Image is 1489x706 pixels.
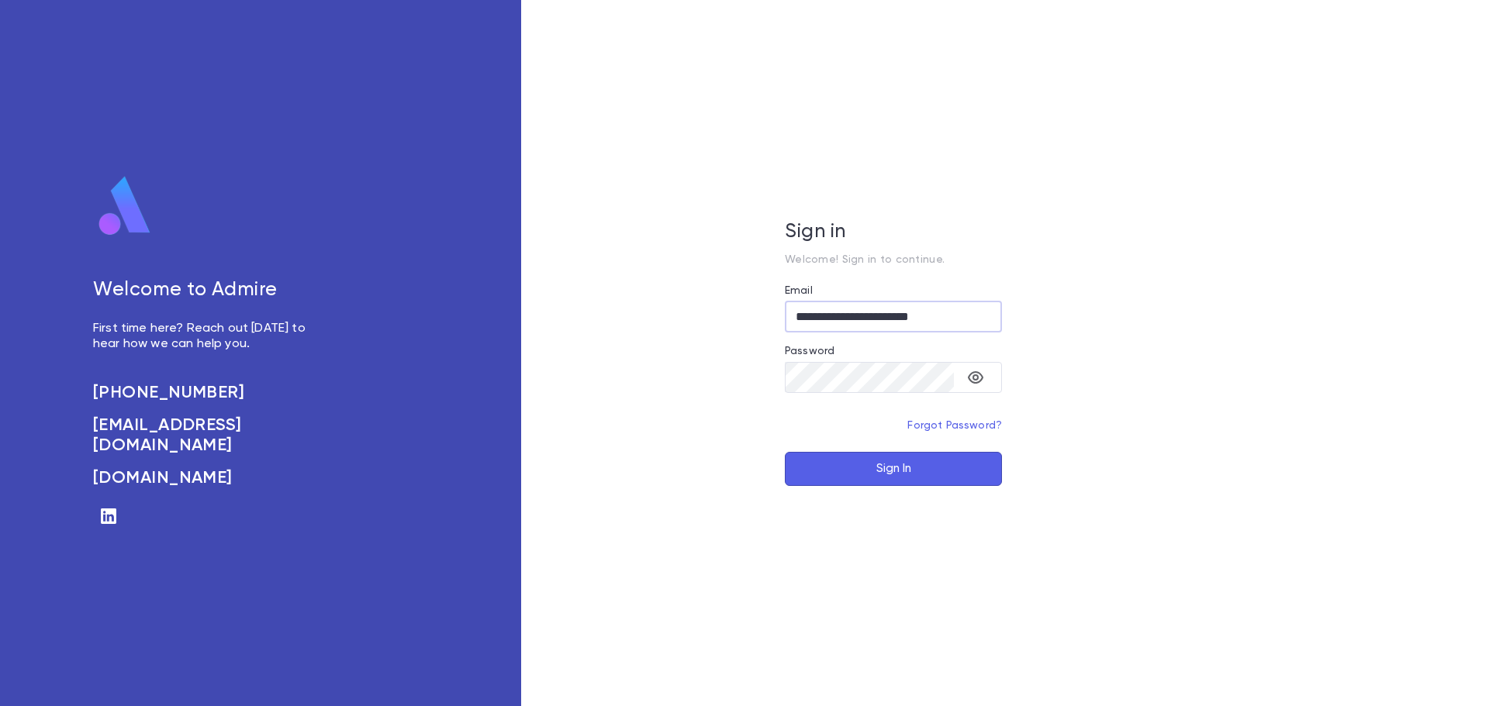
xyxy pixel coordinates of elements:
[907,420,1002,431] a: Forgot Password?
[93,175,157,237] img: logo
[93,383,323,403] a: [PHONE_NUMBER]
[93,468,323,488] a: [DOMAIN_NAME]
[785,345,834,357] label: Password
[93,279,323,302] h5: Welcome to Admire
[93,415,323,456] a: [EMAIL_ADDRESS][DOMAIN_NAME]
[785,221,1002,244] h5: Sign in
[785,284,813,297] label: Email
[785,452,1002,486] button: Sign In
[785,253,1002,266] p: Welcome! Sign in to continue.
[93,321,323,352] p: First time here? Reach out [DATE] to hear how we can help you.
[960,362,991,393] button: toggle password visibility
